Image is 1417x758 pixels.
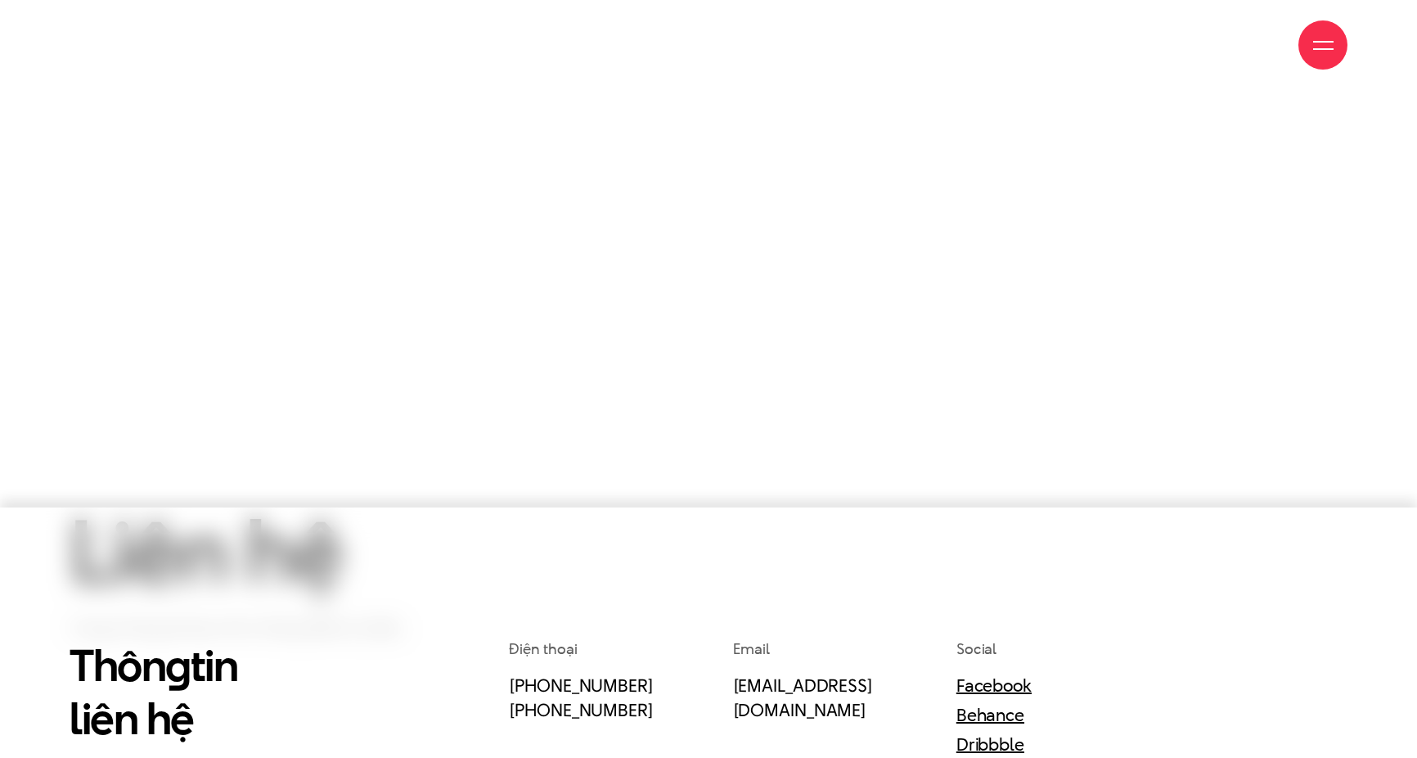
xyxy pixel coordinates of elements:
[956,673,1032,697] a: Facebook
[70,505,468,599] h1: Liên hệ
[70,638,358,745] h2: Thôn tin liên hệ
[733,638,771,659] span: Email
[165,634,191,696] en: g
[956,638,996,659] span: Social
[509,638,577,659] span: Điện thoại
[509,697,653,722] a: [PHONE_NUMBER]
[956,702,1024,727] a: Behance
[509,673,653,697] a: [PHONE_NUMBER]
[956,732,1024,756] a: Dribbble
[733,673,873,722] a: [EMAIL_ADDRESS][DOMAIN_NAME]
